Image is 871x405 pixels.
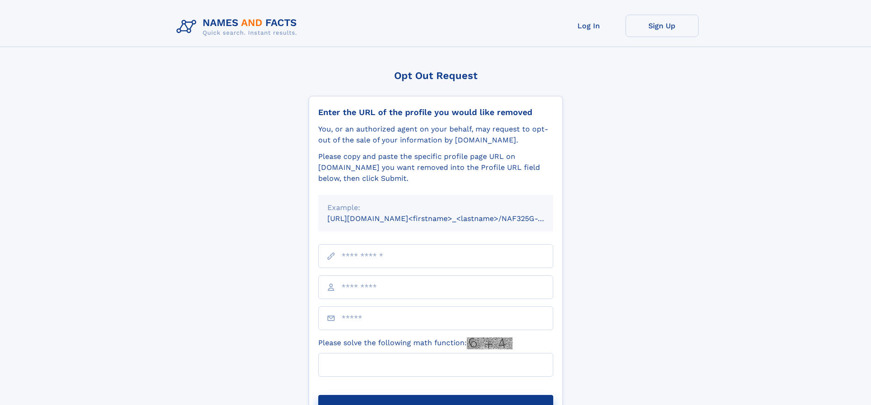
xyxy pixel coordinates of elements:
[552,15,625,37] a: Log In
[318,151,553,184] div: Please copy and paste the specific profile page URL on [DOMAIN_NAME] you want removed into the Pr...
[318,337,513,349] label: Please solve the following math function:
[318,124,553,146] div: You, or an authorized agent on your behalf, may request to opt-out of the sale of your informatio...
[318,107,553,117] div: Enter the URL of the profile you would like removed
[327,202,544,213] div: Example:
[173,15,305,39] img: Logo Names and Facts
[625,15,699,37] a: Sign Up
[327,214,571,223] small: [URL][DOMAIN_NAME]<firstname>_<lastname>/NAF325G-xxxxxxxx
[309,70,563,81] div: Opt Out Request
